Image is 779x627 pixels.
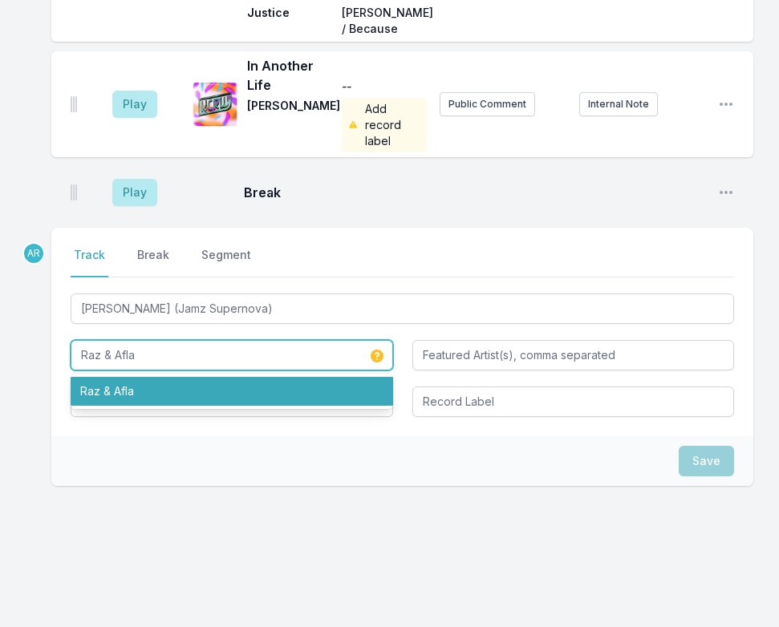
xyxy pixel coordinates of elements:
[440,92,535,116] button: Public Comment
[71,247,108,277] button: Track
[247,98,332,152] span: [PERSON_NAME]
[198,247,254,277] button: Segment
[193,82,237,127] img: --
[412,386,735,417] input: Record Label
[342,79,427,95] span: --
[718,184,734,200] button: Open playlist item options
[71,184,77,200] img: Drag Handle
[112,179,157,206] button: Play
[112,91,157,118] button: Play
[71,340,393,370] input: Artist
[342,5,427,37] span: [PERSON_NAME] / Because
[134,247,172,277] button: Break
[71,293,734,324] input: Track Title
[679,446,734,476] button: Save
[247,5,332,37] span: Justice
[244,183,705,202] span: Break
[579,92,658,116] button: Internal Note
[71,96,77,112] img: Drag Handle
[718,96,734,112] button: Open playlist item options
[22,242,45,265] p: Amy Rocen
[247,56,332,95] span: In Another Life
[71,377,393,406] li: Raz & Afla
[342,98,427,152] span: Add record label
[412,340,735,370] input: Featured Artist(s), comma separated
